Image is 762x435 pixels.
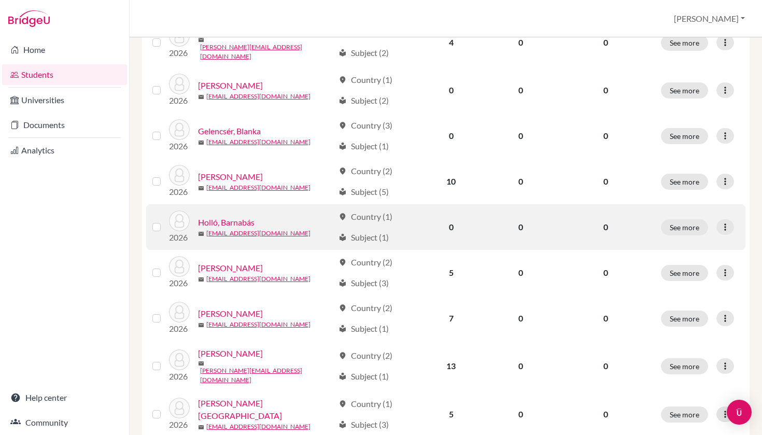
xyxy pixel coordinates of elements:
button: [PERSON_NAME] [669,9,750,29]
div: Subject (1) [338,322,389,335]
span: location_on [338,121,347,130]
div: Country (1) [338,74,392,86]
div: Country (1) [338,398,392,410]
div: Subject (5) [338,186,389,198]
span: mail [198,185,204,191]
img: Kosztolányi, Niki [169,302,190,322]
span: local_library [338,142,347,150]
p: 0 [563,408,648,420]
a: Documents [2,115,127,135]
td: 0 [485,67,557,113]
span: location_on [338,352,347,360]
img: Pentz, Enikő [169,349,190,370]
td: 4 [417,18,485,67]
span: mail [198,231,204,237]
a: Community [2,412,127,433]
td: 0 [417,113,485,159]
a: [EMAIL_ADDRESS][DOMAIN_NAME] [206,274,311,284]
p: 0 [563,130,648,142]
div: Subject (3) [338,277,389,289]
img: Gelencsér, Blanka [169,119,190,140]
p: 2026 [169,231,190,244]
button: See more [661,82,708,99]
button: See more [661,174,708,190]
a: [EMAIL_ADDRESS][DOMAIN_NAME] [206,229,311,238]
p: 2026 [169,186,190,198]
p: 2026 [169,370,190,383]
span: mail [198,37,204,43]
span: mail [198,424,204,430]
td: 0 [417,67,485,113]
div: Subject (1) [338,140,389,152]
img: Bridge-U [8,10,50,27]
div: Subject (3) [338,418,389,431]
div: Country (2) [338,165,392,177]
a: Gelencsér, Blanka [198,125,261,137]
td: 10 [417,159,485,204]
p: 2026 [169,94,190,107]
button: See more [661,219,708,235]
img: Domonkos, Luca [169,74,190,94]
a: Help center [2,387,127,408]
a: [PERSON_NAME] [198,79,263,92]
td: 0 [485,113,557,159]
a: [PERSON_NAME] [198,347,263,360]
a: Universities [2,90,127,110]
span: local_library [338,420,347,429]
p: 2026 [169,322,190,335]
a: [PERSON_NAME][EMAIL_ADDRESS][DOMAIN_NAME] [200,43,334,61]
span: local_library [338,49,347,57]
a: Analytics [2,140,127,161]
div: Country (2) [338,349,392,362]
div: Country (3) [338,119,392,132]
img: Péterffy, Dóra [169,398,190,418]
p: 2026 [169,47,190,59]
td: 0 [417,204,485,250]
a: [EMAIL_ADDRESS][DOMAIN_NAME] [206,183,311,192]
td: 7 [417,296,485,341]
img: Kemecsei, Aron [169,256,190,277]
span: local_library [338,96,347,105]
td: 0 [485,159,557,204]
a: [PERSON_NAME][GEOGRAPHIC_DATA] [198,397,334,422]
td: 5 [417,250,485,296]
span: location_on [338,76,347,84]
p: 0 [563,360,648,372]
td: 0 [485,204,557,250]
td: 0 [485,296,557,341]
span: location_on [338,400,347,408]
p: 0 [563,312,648,325]
a: [PERSON_NAME][EMAIL_ADDRESS][DOMAIN_NAME] [200,366,334,385]
button: See more [661,128,708,144]
a: [EMAIL_ADDRESS][DOMAIN_NAME] [206,422,311,431]
a: [PERSON_NAME] [198,307,263,320]
div: Country (2) [338,256,392,269]
p: 0 [563,221,648,233]
button: See more [661,358,708,374]
div: Country (2) [338,302,392,314]
div: Subject (2) [338,94,389,107]
span: mail [198,139,204,146]
div: Open Intercom Messenger [727,400,752,425]
span: mail [198,322,204,328]
p: 0 [563,84,648,96]
span: local_library [338,372,347,381]
div: Subject (1) [338,370,389,383]
p: 2026 [169,140,190,152]
span: location_on [338,258,347,266]
td: 0 [485,18,557,67]
span: location_on [338,304,347,312]
span: local_library [338,279,347,287]
a: [EMAIL_ADDRESS][DOMAIN_NAME] [206,137,311,147]
a: [PERSON_NAME] [198,262,263,274]
img: Holló, Barnabás [169,211,190,231]
img: Háry, Laura [169,165,190,186]
button: See more [661,406,708,423]
a: [EMAIL_ADDRESS][DOMAIN_NAME] [206,320,311,329]
a: [EMAIL_ADDRESS][DOMAIN_NAME] [206,92,311,101]
span: location_on [338,167,347,175]
span: local_library [338,233,347,242]
span: mail [198,94,204,100]
span: mail [198,360,204,367]
button: See more [661,265,708,281]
